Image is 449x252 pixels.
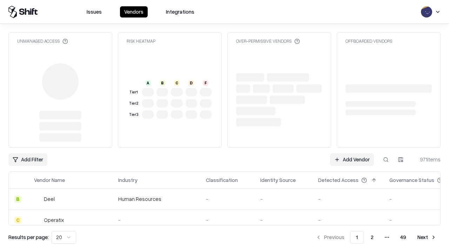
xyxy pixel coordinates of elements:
div: Tier 2 [128,100,139,106]
div: Industry [118,176,138,184]
div: Human Resources [118,195,195,203]
div: - [118,216,195,224]
div: Tier 3 [128,112,139,118]
nav: pagination [311,231,441,244]
div: Deel [44,195,55,203]
div: - [206,216,249,224]
div: - [206,195,249,203]
div: F [203,80,208,86]
button: 2 [365,231,379,244]
a: Add Vendor [330,153,374,166]
div: Vendor Name [34,176,65,184]
img: Operatix [34,217,41,224]
div: - [260,216,307,224]
div: Operatix [44,216,64,224]
div: C [174,80,180,86]
button: Issues [82,6,106,17]
div: Detected Access [318,176,358,184]
div: Tier 1 [128,89,139,95]
div: 971 items [413,156,441,163]
div: - [260,195,307,203]
p: Results per page: [8,233,49,241]
img: Deel [34,196,41,203]
div: - [318,195,378,203]
div: B [160,80,165,86]
div: Governance Status [389,176,434,184]
div: Risk Heatmap [127,38,155,44]
button: Next [413,231,441,244]
div: D [188,80,194,86]
div: Identity Source [260,176,296,184]
div: Over-Permissive Vendors [236,38,300,44]
button: 1 [350,231,364,244]
button: Vendors [120,6,148,17]
div: B [14,196,21,203]
div: Offboarded Vendors [346,38,392,44]
button: Integrations [162,6,199,17]
div: C [14,217,21,224]
div: Classification [206,176,238,184]
button: 49 [395,231,412,244]
div: A [145,80,151,86]
div: - [318,216,378,224]
button: Add Filter [8,153,47,166]
div: Unmanaged Access [17,38,68,44]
